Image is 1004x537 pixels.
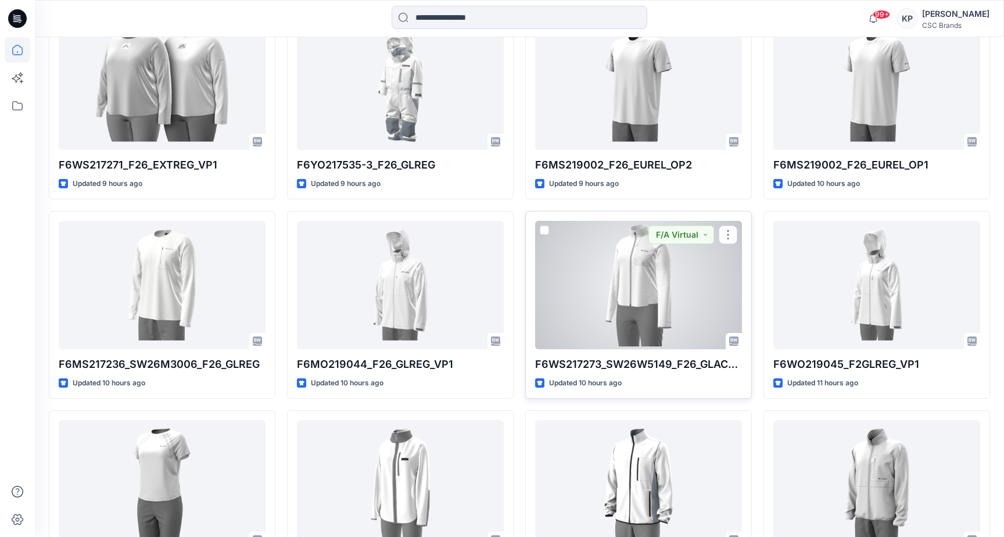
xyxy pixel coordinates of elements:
a: F6MS219002_F26_EUREL_OP1 [773,22,980,150]
a: F6WS217271_F26_EXTREG_VP1 [59,22,266,150]
a: F6MS219002_F26_EUREL_OP2 [535,22,742,150]
p: Updated 9 hours ago [311,178,381,190]
a: F6WS217273_SW26W5149_F26_GLACT_VFA2 [535,221,742,349]
p: F6MS219002_F26_EUREL_OP1 [773,157,980,173]
p: F6WS217271_F26_EXTREG_VP1 [59,157,266,173]
a: F6WO219045_F2GLREG_VP1 [773,221,980,349]
p: Updated 11 hours ago [787,377,858,389]
div: [PERSON_NAME] [922,7,989,21]
a: F6YO217535-3_F26_GLREG [297,22,504,150]
p: Updated 10 hours ago [311,377,383,389]
p: Updated 9 hours ago [549,178,619,190]
p: Updated 9 hours ago [73,178,142,190]
a: F6MS217236_SW26M3006_F26_GLREG [59,221,266,349]
p: F6MO219044_F26_GLREG_VP1 [297,356,504,373]
p: F6WO219045_F2GLREG_VP1 [773,356,980,373]
div: CSC Brands [922,21,989,30]
a: F6MO219044_F26_GLREG_VP1 [297,221,504,349]
p: Updated 10 hours ago [73,377,145,389]
p: F6MS219002_F26_EUREL_OP2 [535,157,742,173]
p: F6WS217273_SW26W5149_F26_GLACT_VFA2 [535,356,742,373]
div: KP [897,8,917,29]
span: 99+ [873,10,890,19]
p: F6MS217236_SW26M3006_F26_GLREG [59,356,266,373]
p: F6YO217535-3_F26_GLREG [297,157,504,173]
p: Updated 10 hours ago [787,178,860,190]
p: Updated 10 hours ago [549,377,622,389]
